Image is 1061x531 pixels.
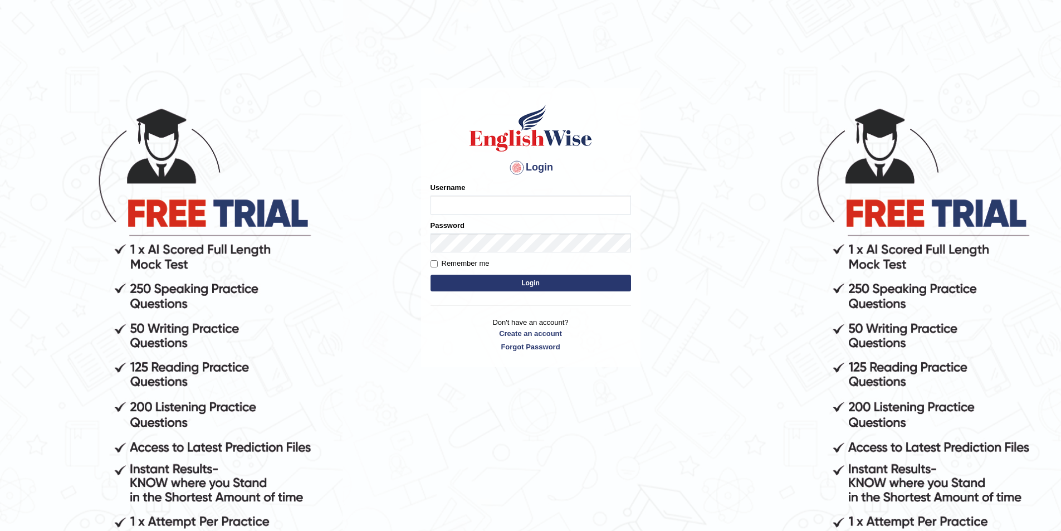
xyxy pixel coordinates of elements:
[431,159,631,177] h4: Login
[431,328,631,339] a: Create an account
[431,182,466,193] label: Username
[431,260,438,267] input: Remember me
[467,103,594,153] img: Logo of English Wise sign in for intelligent practice with AI
[431,317,631,352] p: Don't have an account?
[431,258,490,269] label: Remember me
[431,220,465,231] label: Password
[431,342,631,352] a: Forgot Password
[431,275,631,291] button: Login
